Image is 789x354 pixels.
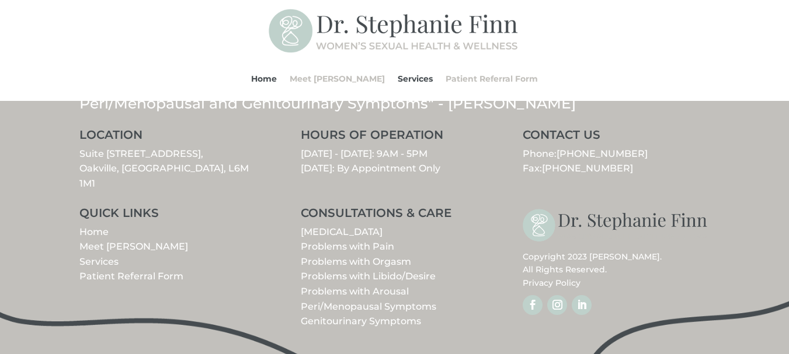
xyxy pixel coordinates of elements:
[79,226,109,237] a: Home
[523,146,710,176] p: Phone: Fax:
[557,148,648,159] a: [PHONE_NUMBER]
[301,256,411,267] a: Problems with Orgasm
[79,148,249,189] a: Suite [STREET_ADDRESS],Oakville, [GEOGRAPHIC_DATA], L6M 1M1
[79,241,188,252] a: Meet [PERSON_NAME]
[523,129,710,146] h3: CONTACT US
[523,295,543,315] a: Follow on Facebook
[398,57,433,101] a: Services
[79,256,119,267] a: Services
[301,286,409,297] a: Problems with Arousal
[572,295,592,315] a: Follow on LinkedIn
[251,57,277,101] a: Home
[301,129,488,146] h3: HOURS OF OPERATION
[301,207,488,225] h3: CONSULTATIONS & CARE
[301,226,383,237] a: [MEDICAL_DATA]
[523,207,710,244] img: stephanie-finn-logo-dark
[301,271,436,282] a: Problems with Libido/Desire
[301,146,488,176] p: [DATE] - [DATE]: 9AM - 5PM [DATE]: By Appointment Only
[301,316,421,327] a: Genitourinary Symptoms
[523,278,581,288] a: Privacy Policy
[523,250,710,289] p: Copyright 2023 [PERSON_NAME]. All Rights Reserved.
[79,129,266,146] h3: LOCATION
[79,271,183,282] a: Patient Referral Form
[301,301,436,312] a: Peri/Menopausal Symptoms
[547,295,567,315] a: Follow on Instagram
[290,57,385,101] a: Meet [PERSON_NAME]
[301,241,394,252] a: Problems with Pain
[542,163,633,174] span: [PHONE_NUMBER]
[79,207,266,225] h3: QUICK LINKS
[446,57,538,101] a: Patient Referral Form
